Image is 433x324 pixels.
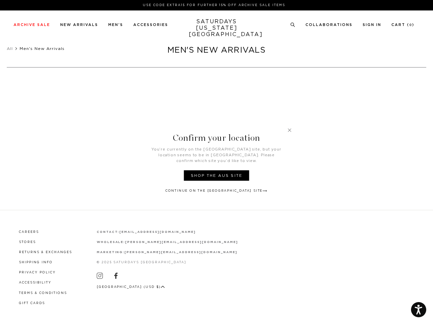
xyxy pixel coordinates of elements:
[19,261,53,264] a: Shipping Info
[97,241,126,244] strong: wholesale:
[14,23,50,27] a: Archive Sale
[409,24,412,27] small: 0
[108,23,123,27] a: Men's
[19,251,72,254] a: Returns & Exchanges
[97,285,165,290] button: [GEOGRAPHIC_DATA] (USD $)
[19,271,56,274] a: Privacy Policy
[124,251,237,254] a: [PERSON_NAME][EMAIL_ADDRESS][DOMAIN_NAME]
[119,231,196,234] a: [EMAIL_ADDRESS][DOMAIN_NAME]
[19,302,45,305] a: Gift Cards
[19,281,51,284] a: Accessibility
[165,188,268,193] a: Continue on the [GEOGRAPHIC_DATA] Site
[19,241,36,244] a: Stores
[19,292,67,295] a: Terms & Conditions
[97,260,238,265] p: © 2025 Saturdays [GEOGRAPHIC_DATA]
[184,170,249,181] a: Shop the AUS site
[125,241,238,244] a: [PERSON_NAME][EMAIL_ADDRESS][DOMAIN_NAME]
[363,23,381,27] a: Sign In
[133,23,168,27] a: Accessories
[151,146,282,164] p: You’re currently on the [GEOGRAPHIC_DATA] site, but your location seems to be in [GEOGRAPHIC_DATA...
[189,19,245,38] a: SATURDAYS[US_STATE][GEOGRAPHIC_DATA]
[60,23,98,27] a: New Arrivals
[19,231,39,234] a: Careers
[97,231,120,234] strong: contact:
[305,23,352,27] a: Collaborations
[20,47,65,51] span: Men's New Arrivals
[391,23,414,27] a: Cart (0)
[135,117,299,146] h3: Confirm your location
[16,3,412,8] p: Use Code EXTRA15 for Further 15% Off Archive Sale Items
[7,47,13,51] a: All
[97,251,125,254] strong: marketing:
